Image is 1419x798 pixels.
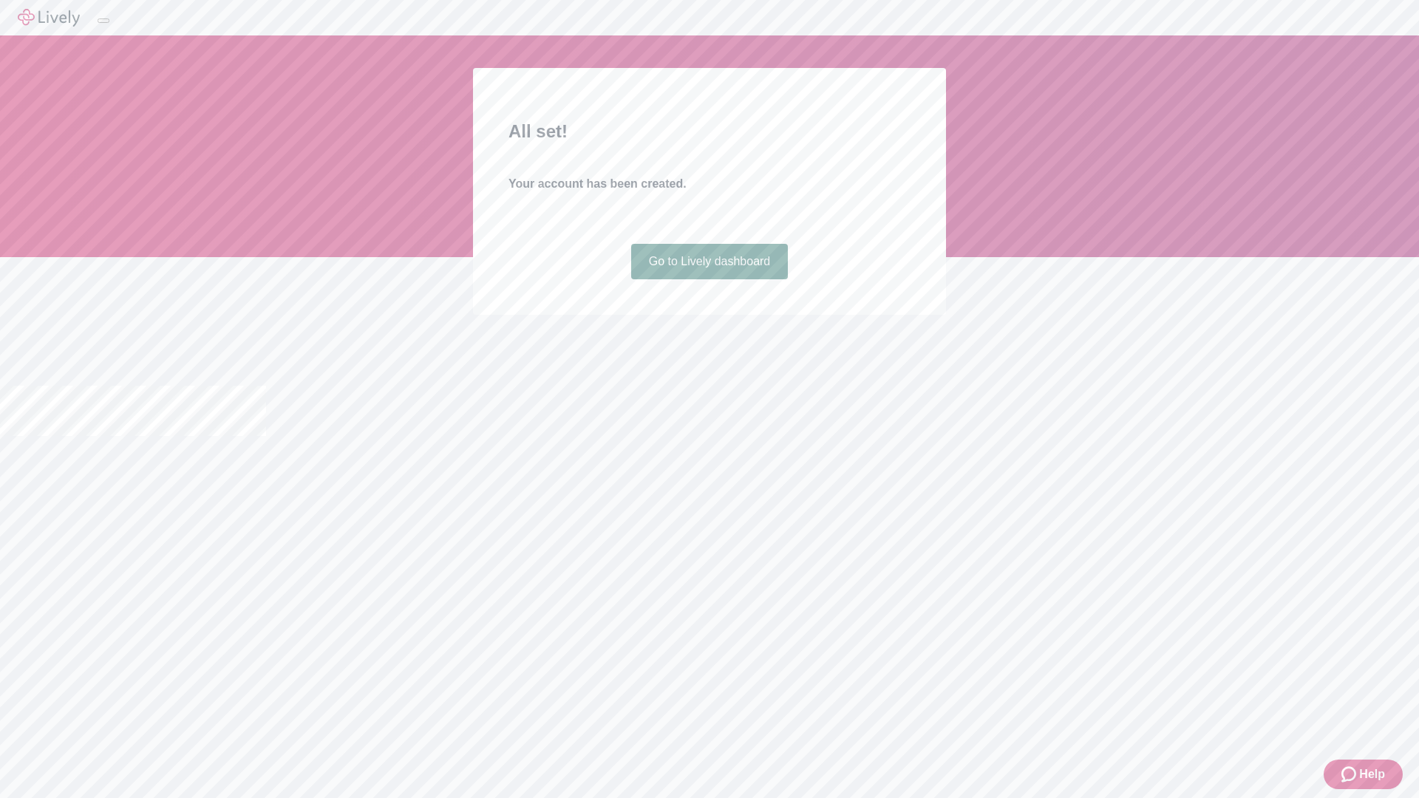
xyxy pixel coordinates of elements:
[1324,760,1403,789] button: Zendesk support iconHelp
[508,118,911,145] h2: All set!
[508,175,911,193] h4: Your account has been created.
[98,18,109,23] button: Log out
[631,244,789,279] a: Go to Lively dashboard
[1341,765,1359,783] svg: Zendesk support icon
[18,9,80,27] img: Lively
[1359,765,1385,783] span: Help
